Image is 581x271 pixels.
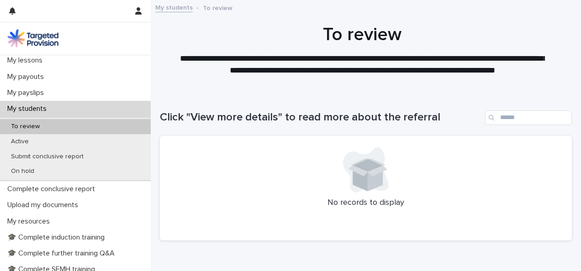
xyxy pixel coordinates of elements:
p: Complete conclusive report [4,185,102,193]
p: Submit conclusive report [4,153,91,161]
p: Upload my documents [4,201,85,209]
p: My students [4,104,54,113]
p: 🎓 Complete further training Q&A [4,249,122,258]
p: To review [4,123,47,130]
h1: To review [160,24,565,46]
p: My payslips [4,89,51,97]
img: M5nRWzHhSzIhMunXDL62 [7,29,58,47]
p: To review [203,2,232,12]
p: My resources [4,217,57,226]
a: My students [155,2,193,12]
p: Active [4,138,36,146]
p: No records to display [171,198,561,208]
input: Search [485,110,572,125]
h1: Click "View more details" to read more about the referral [160,111,481,124]
p: My payouts [4,73,51,81]
p: 🎓 Complete induction training [4,233,112,242]
p: On hold [4,167,42,175]
p: My lessons [4,56,50,65]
